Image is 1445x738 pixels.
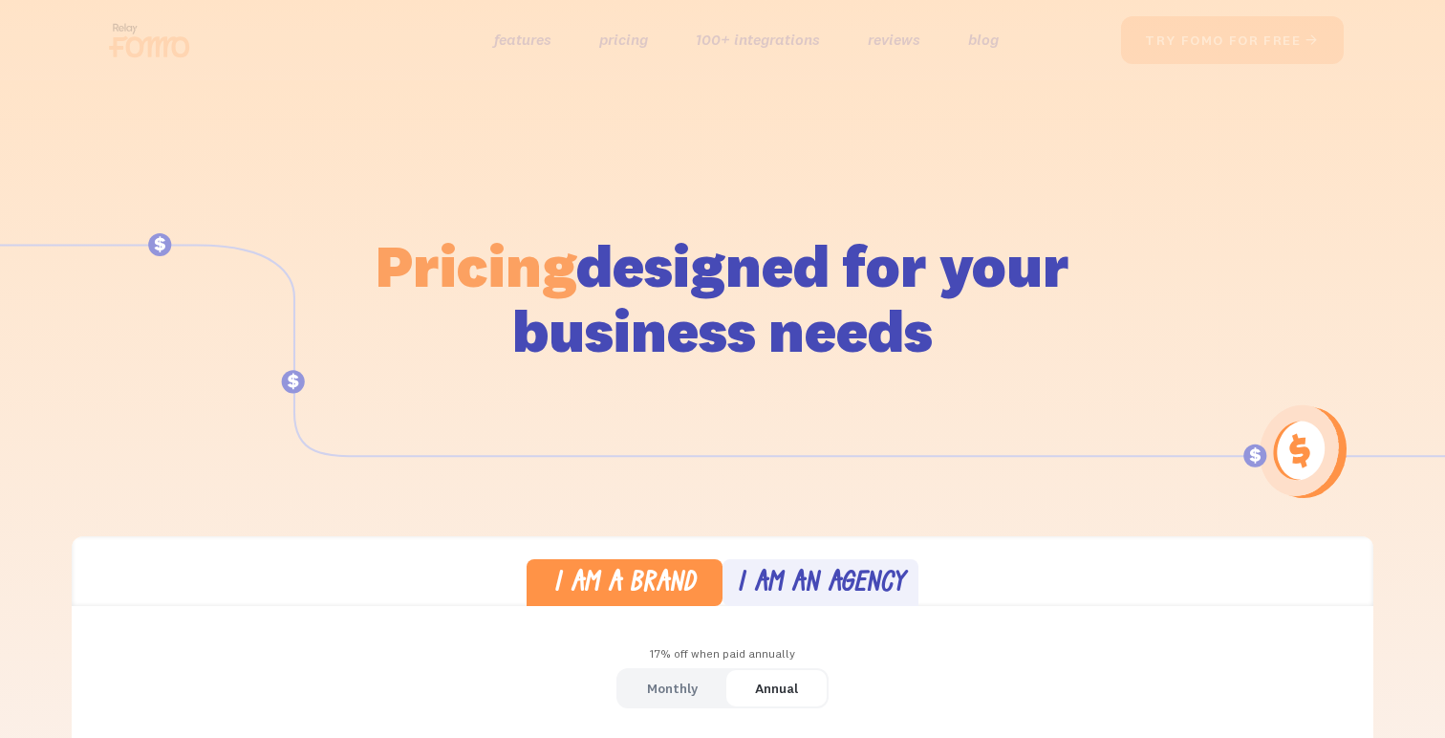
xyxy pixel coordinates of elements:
[647,675,698,703] div: Monthly
[553,571,696,598] div: I am a brand
[1121,16,1344,64] a: try fomo for free
[1305,32,1320,49] span: 
[696,26,820,54] a: 100+ integrations
[72,640,1373,668] div: 17% off when paid annually
[375,233,1070,363] h1: designed for your business needs
[599,26,648,54] a: pricing
[755,675,798,703] div: Annual
[494,26,551,54] a: features
[737,571,905,598] div: I am an agency
[376,228,576,302] span: Pricing
[868,26,920,54] a: reviews
[968,26,999,54] a: blog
